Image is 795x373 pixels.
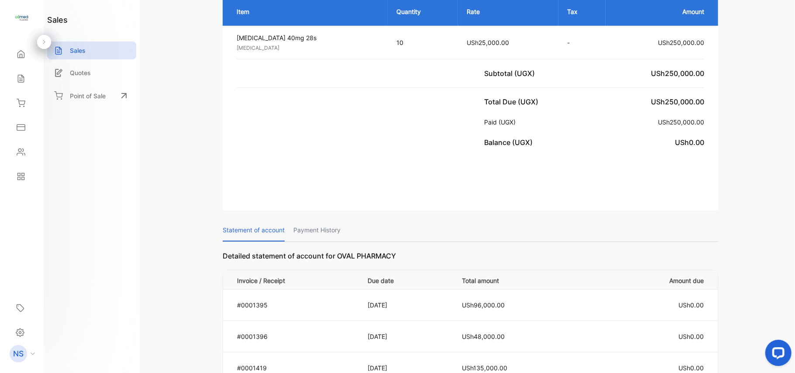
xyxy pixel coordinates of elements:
p: Statement of account [223,219,285,242]
p: #0001419 [237,363,357,373]
a: Point of Sale [47,86,136,105]
a: Sales [47,41,136,59]
p: Quantity [396,7,449,16]
p: Payment History [293,219,341,242]
p: Paid (UGX) [485,117,520,127]
span: USh0.00 [678,364,704,372]
p: Total Due (UGX) [485,97,542,107]
p: Sales [70,46,86,55]
a: Quotes [47,64,136,82]
p: #0001395 [237,300,357,310]
iframe: LiveChat chat widget [758,336,795,373]
p: Item [237,7,379,16]
p: Amount [614,7,704,16]
span: USh250,000.00 [651,97,704,106]
p: - [567,38,596,47]
p: [DATE] [368,300,444,310]
p: Tax [567,7,596,16]
p: Rate [467,7,550,16]
p: Balance (UGX) [485,137,537,148]
span: USh48,000.00 [462,333,505,340]
span: USh96,000.00 [462,301,505,309]
p: #0001396 [237,332,357,341]
p: [DATE] [368,332,444,341]
p: [MEDICAL_DATA] [237,44,381,52]
p: Detailed statement of account for OVAL PHARMACY [223,251,718,270]
p: Total amount [462,274,582,285]
p: Due date [368,274,444,285]
span: USh0.00 [678,301,704,309]
span: USh250,000.00 [658,118,704,126]
p: [MEDICAL_DATA] 40mg 28s [237,33,381,42]
span: USh250,000.00 [651,69,704,78]
span: USh135,000.00 [462,364,508,372]
p: Quotes [70,68,91,77]
span: USh0.00 [678,333,704,340]
span: USh25,000.00 [467,39,509,46]
span: USh250,000.00 [658,39,704,46]
p: Invoice / Receipt [237,274,357,285]
p: Amount due [593,274,704,285]
span: USh0.00 [675,138,704,147]
p: Subtotal (UGX) [485,68,539,79]
p: NS [13,348,24,359]
h1: sales [47,14,68,26]
p: 10 [396,38,449,47]
img: logo [15,11,28,24]
p: Point of Sale [70,91,106,100]
p: [DATE] [368,363,444,373]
